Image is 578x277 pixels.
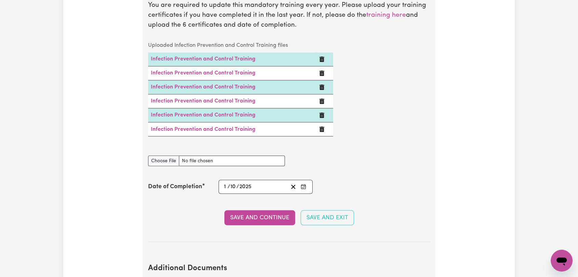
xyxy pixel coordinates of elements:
caption: Uploaded Infection Prevention and Control Training files [148,39,333,52]
button: Delete Infection Prevention and Control Training [319,69,325,77]
p: You are required to update this mandatory training every year. Please upload your training certif... [148,1,430,30]
input: ---- [239,182,252,191]
span: / [236,183,239,190]
button: Clear date [288,182,299,191]
button: Enter the Date of Completion of your Infection Prevention and Control Training [299,182,308,191]
button: Delete Infection Prevention and Control Training [319,83,325,91]
span: / [227,183,230,190]
a: Infection Prevention and Control Training [151,126,255,132]
a: Infection Prevention and Control Training [151,56,255,62]
button: Save and Exit [301,210,354,225]
button: Delete Infection Prevention and Control Training [319,55,325,63]
a: Infection Prevention and Control Training [151,84,255,90]
a: Infection Prevention and Control Training [151,70,255,76]
button: Delete Infection Prevention and Control Training [319,97,325,105]
iframe: Button to launch messaging window [551,250,573,272]
a: training here [366,12,406,18]
a: Infection Prevention and Control Training [151,112,255,118]
input: -- [230,182,236,191]
a: Infection Prevention and Control Training [151,98,255,104]
button: Delete Infection Prevention and Control Training [319,125,325,133]
label: Date of Completion [148,182,202,191]
input: -- [224,182,227,191]
button: Save and Continue [224,210,295,225]
h2: Additional Documents [148,264,430,273]
button: Delete Infection Prevention and Control Training [319,111,325,119]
